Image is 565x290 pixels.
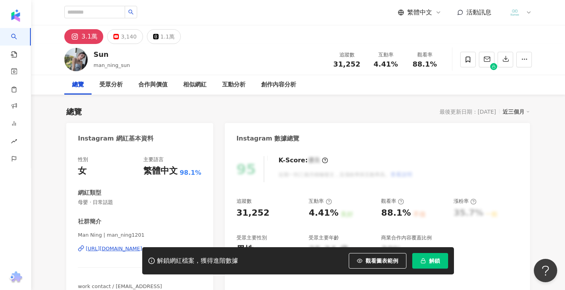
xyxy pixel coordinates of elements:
[78,156,88,163] div: 性別
[381,207,411,219] div: 88.1%
[9,9,22,22] img: logo icon
[183,80,207,90] div: 相似網紅
[138,80,168,90] div: 合作與價值
[371,51,401,59] div: 互動率
[309,234,339,241] div: 受眾主要年齡
[78,245,201,252] a: [URL][DOMAIN_NAME]
[381,198,404,205] div: 觀看率
[237,244,254,256] div: 男性
[410,51,440,59] div: 觀看率
[11,134,17,151] span: rise
[412,253,448,269] button: 解鎖
[78,232,201,239] span: Man Ning | man_ning1201
[440,109,496,115] div: 最後更新日期：[DATE]
[279,156,328,165] div: K-Score :
[64,29,103,44] button: 3.1萬
[349,253,406,269] button: 觀看圖表範例
[309,207,338,219] div: 4.41%
[381,234,432,241] div: 商業合作內容覆蓋比例
[86,245,142,252] div: [URL][DOMAIN_NAME]
[374,60,398,68] span: 4.41%
[107,29,143,44] button: 3,140
[180,169,201,177] span: 98.1%
[429,258,440,264] span: 解鎖
[78,165,87,177] div: 女
[8,271,23,284] img: chrome extension
[237,207,270,219] div: 31,252
[503,107,530,117] div: 近三個月
[64,48,88,71] img: KOL Avatar
[365,258,398,264] span: 觀看圖表範例
[161,31,175,42] div: 1.1萬
[454,198,477,205] div: 漲粉率
[78,218,101,226] div: 社群簡介
[237,234,267,241] div: 受眾主要性別
[72,80,84,90] div: 總覽
[78,199,201,206] span: 母嬰 · 日常話題
[507,5,522,20] img: LOGO%E8%9D%A6%E7%9A%AE2.png
[237,134,300,143] div: Instagram 數據總覽
[147,29,181,44] button: 1.1萬
[121,31,136,42] div: 3,140
[66,106,82,117] div: 總覽
[407,8,432,17] span: 繁體中文
[237,198,252,205] div: 追蹤數
[143,156,164,163] div: 主要語言
[78,189,101,197] div: 網紅類型
[78,134,154,143] div: Instagram 網紅基本資料
[413,60,437,68] span: 88.1%
[143,165,178,177] div: 繁體中文
[332,51,362,59] div: 追蹤數
[333,60,360,68] span: 31,252
[81,31,97,42] div: 3.1萬
[157,257,238,265] div: 解鎖網紅檔案，獲得進階數據
[11,28,26,58] a: search
[128,9,134,15] span: search
[94,49,130,59] div: Sun
[309,198,332,205] div: 互動率
[99,80,123,90] div: 受眾分析
[222,80,245,90] div: 互動分析
[466,9,491,16] span: 活動訊息
[94,62,130,68] span: man_ning_sun
[261,80,296,90] div: 創作內容分析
